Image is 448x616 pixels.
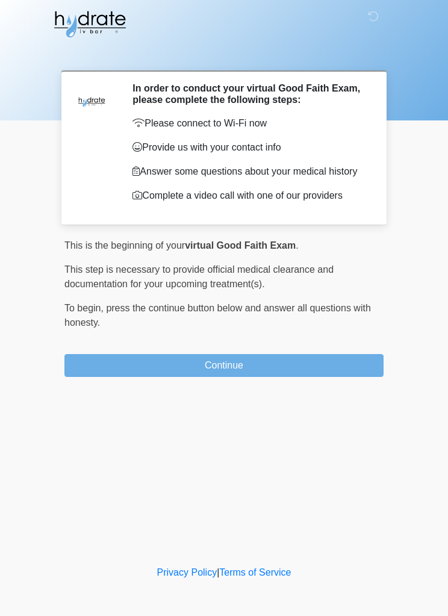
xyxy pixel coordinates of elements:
[132,140,366,155] p: Provide us with your contact info
[52,9,127,39] img: Hydrate IV Bar - Glendale Logo
[64,264,334,289] span: This step is necessary to provide official medical clearance and documentation for your upcoming ...
[64,303,106,313] span: To begin,
[217,567,219,577] a: |
[132,82,366,105] h2: In order to conduct your virtual Good Faith Exam, please complete the following steps:
[132,188,366,203] p: Complete a video call with one of our providers
[55,43,393,66] h1: ‎ ‎ ‎
[73,82,110,119] img: Agent Avatar
[64,303,371,328] span: press the continue button below and answer all questions with honesty.
[132,164,366,179] p: Answer some questions about your medical history
[132,116,366,131] p: Please connect to Wi-Fi now
[64,240,185,250] span: This is the beginning of your
[219,567,291,577] a: Terms of Service
[64,354,384,377] button: Continue
[157,567,217,577] a: Privacy Policy
[296,240,298,250] span: .
[185,240,296,250] strong: virtual Good Faith Exam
